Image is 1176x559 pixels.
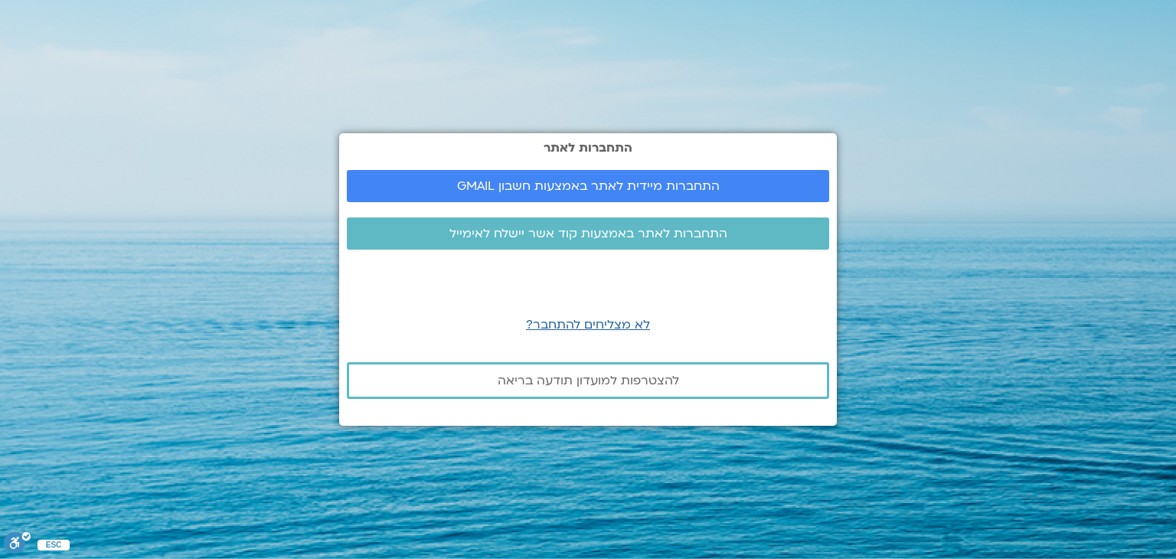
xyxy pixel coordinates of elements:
[457,179,720,193] span: התחברות מיידית לאתר באמצעות חשבון GMAIL
[347,362,829,399] a: להצטרפות למועדון תודעה בריאה
[347,141,829,155] h2: התחברות לאתר
[449,227,727,240] span: התחברות לאתר באמצעות קוד אשר יישלח לאימייל
[347,217,829,250] a: התחברות לאתר באמצעות קוד אשר יישלח לאימייל
[526,316,650,333] a: לא מצליחים להתחבר?
[347,170,829,202] a: התחברות מיידית לאתר באמצעות חשבון GMAIL
[498,374,679,387] span: להצטרפות למועדון תודעה בריאה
